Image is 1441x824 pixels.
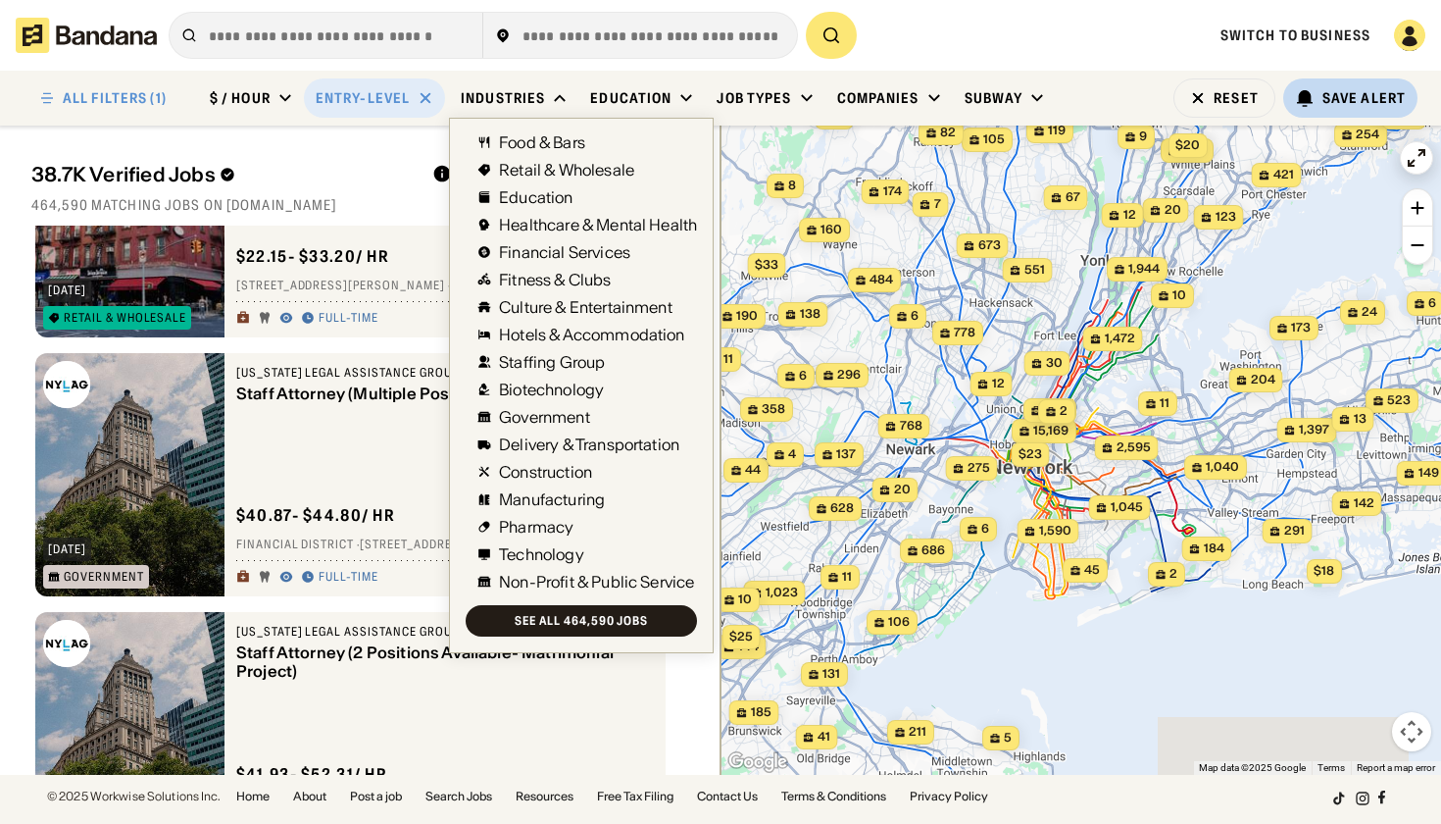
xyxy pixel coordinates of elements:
[765,585,797,601] span: 1,023
[319,311,378,327] div: Full-time
[837,89,919,107] div: Companies
[1104,331,1134,347] span: 1,472
[1004,730,1012,747] span: 5
[499,272,611,287] div: Fitness & Clubs
[899,418,921,435] span: 768
[236,644,621,681] div: Staff Attorney (2 Positions Available- Matrimonial Project)
[933,196,940,213] span: 7
[1128,261,1160,278] span: 1,944
[499,464,592,480] div: Construction
[1322,89,1406,107] div: Save Alert
[1283,523,1304,540] span: 291
[888,614,910,631] span: 106
[799,368,807,385] span: 6
[1033,423,1068,439] span: 15,169
[910,791,988,802] a: Privacy Policy
[1110,499,1142,516] span: 1,045
[762,401,785,418] span: 358
[236,624,621,640] div: [US_STATE] Legal Assistance Group
[717,89,791,107] div: Job Types
[48,543,86,555] div: [DATE]
[499,244,630,260] div: Financial Services
[499,354,605,370] div: Staffing Group
[236,505,395,526] div: $ 40.87 - $44.80 / hr
[1250,372,1274,388] span: 204
[697,791,758,802] a: Contact Us
[921,542,945,559] span: 686
[1038,523,1070,540] span: 1,590
[1214,91,1259,105] div: Reset
[236,365,621,381] div: [US_STATE] Legal Assistance Group
[499,437,679,452] div: Delivery & Transportation
[977,237,1000,254] span: 673
[1220,26,1370,44] a: Switch to Business
[236,791,270,802] a: Home
[788,178,796,194] span: 8
[499,299,672,315] div: Culture & Entertainment
[499,134,585,150] div: Food & Bars
[837,367,861,384] span: 296
[1060,403,1068,420] span: 2
[1084,562,1100,579] span: 45
[1160,395,1169,412] span: 11
[788,446,796,463] span: 4
[516,791,573,802] a: Resources
[316,89,410,107] div: Entry-Level
[965,89,1023,107] div: Subway
[836,446,856,463] span: 137
[1116,439,1150,456] span: 2,595
[1065,189,1079,206] span: 67
[499,189,572,205] div: Education
[728,629,752,644] span: $25
[981,521,989,538] span: 6
[799,306,820,323] span: 138
[236,246,389,267] div: $ 22.15 - $33.20 / hr
[1048,123,1066,139] span: 119
[1175,137,1200,152] span: $20
[745,462,761,479] span: 44
[1417,465,1438,482] span: 149
[1357,762,1435,773] a: Report a map error
[1164,202,1180,219] span: 20
[817,729,829,746] span: 41
[882,183,901,200] span: 174
[1018,446,1041,461] span: $23
[1045,355,1062,372] span: 30
[1139,129,1147,145] span: 9
[1392,712,1431,751] button: Map camera controls
[1206,459,1239,476] span: 1,040
[499,491,605,507] div: Manufacturing
[515,615,648,627] div: See all 464,590 jobs
[64,312,186,324] div: Retail & Wholesale
[499,519,573,535] div: Pharmacy
[911,308,919,325] span: 6
[63,91,167,105] div: ALL FILTERS (1)
[236,385,621,403] div: Staff Attorney (Multiple Positions Available)
[236,538,654,553] div: Financial District · [STREET_ADDRESS] · [US_STATE]
[909,724,926,741] span: 211
[590,89,671,107] div: Education
[1428,295,1436,312] span: 6
[43,361,90,408] img: New York Legal Assistance Group logo
[725,749,790,775] a: Open this area in Google Maps (opens a new window)
[1122,207,1135,224] span: 12
[1298,422,1328,438] span: 1,397
[830,500,854,517] span: 628
[1353,411,1366,428] span: 13
[738,592,752,608] span: 10
[842,569,852,586] span: 11
[43,620,90,667] img: New York Legal Assistance Group logo
[64,571,144,583] div: Government
[499,217,697,232] div: Healthcare & Mental Health
[954,325,975,341] span: 778
[31,163,417,186] div: 38.7K Verified Jobs
[31,226,689,775] div: grid
[47,791,221,802] div: © 2025 Workwise Solutions Inc.
[893,482,910,498] span: 20
[1362,304,1377,321] span: 24
[350,791,402,802] a: Post a job
[1023,262,1044,279] span: 551
[499,382,604,397] div: Biotechnology
[723,351,733,368] span: 11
